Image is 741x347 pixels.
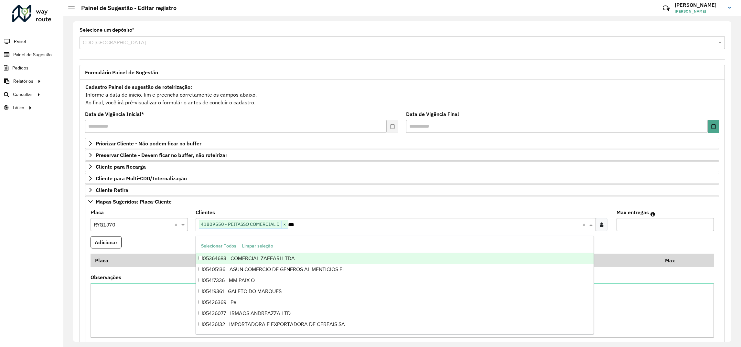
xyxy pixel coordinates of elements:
span: Pedidos [12,65,28,71]
div: 05417336 - MM PAIX O [196,275,594,286]
label: Observações [91,273,121,281]
label: Placa [91,208,104,216]
a: Cliente para Multi-CDD/Internalização [85,173,719,184]
div: 05436161 - [GEOGRAPHIC_DATA] [196,330,594,341]
ng-dropdown-panel: Options list [196,236,594,334]
div: Informe a data de inicio, fim e preencha corretamente os campos abaixo. Ao final, você irá pré-vi... [85,83,719,107]
a: Contato Rápido [659,1,673,15]
div: 05419361 - GALETO DO MARQUES [196,286,594,297]
h3: [PERSON_NAME] [675,2,723,8]
span: Priorizar Cliente - Não podem ficar no buffer [96,141,201,146]
span: Preservar Cliente - Devem ficar no buffer, não roteirizar [96,152,227,158]
a: Cliente Retira [85,184,719,195]
div: 05405136 - ASUN COMERCIO DE GENEROS ALIMENTICIOS EI [196,264,594,275]
span: Cliente Retira [96,187,128,193]
div: 05364683 - COMERCIAL ZAFFARI LTDA [196,253,594,264]
div: Mapas Sugeridos: Placa-Cliente [85,207,719,346]
span: Cliente para Multi-CDD/Internalização [96,176,187,181]
a: Priorizar Cliente - Não podem ficar no buffer [85,138,719,149]
label: Max entregas [617,208,649,216]
span: Tático [12,104,24,111]
div: 05436132 - IMPORTADORA E EXPORTADORA DE CEREAIS SA [196,319,594,330]
span: Cliente para Recarga [96,164,146,169]
span: Consultas [13,91,33,98]
span: Formulário Painel de Sugestão [85,70,158,75]
span: Clear all [582,221,588,228]
a: Preservar Cliente - Devem ficar no buffer, não roteirizar [85,150,719,161]
span: 41809550 - PEITASSO COMERCIAL D [199,220,281,228]
em: Máximo de clientes que serão colocados na mesma rota com os clientes informados [650,212,655,217]
label: Selecione um depósito [80,26,134,34]
label: Data de Vigência Inicial [85,110,144,118]
label: Clientes [196,208,215,216]
a: Mapas Sugeridos: Placa-Cliente [85,196,719,207]
span: Painel [14,38,26,45]
button: Selecionar Todos [198,241,239,251]
span: Mapas Sugeridos: Placa-Cliente [96,199,172,204]
span: [PERSON_NAME] [675,8,723,14]
span: Painel de Sugestão [13,51,52,58]
button: Limpar seleção [239,241,276,251]
a: Cliente para Recarga [85,161,719,172]
label: Data de Vigência Final [406,110,459,118]
th: Placa [91,254,200,267]
th: Max [660,254,686,267]
button: Adicionar [91,236,122,248]
button: Choose Date [708,120,719,133]
span: Relatórios [13,78,33,85]
h2: Painel de Sugestão - Editar registro [75,5,177,12]
span: Clear all [174,221,180,228]
div: 05436077 - IRMAOS ANDREAZZA LTD [196,308,594,319]
div: 05426369 - Pe [196,297,594,308]
strong: Cadastro Painel de sugestão de roteirização: [85,84,192,90]
span: × [281,221,288,228]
